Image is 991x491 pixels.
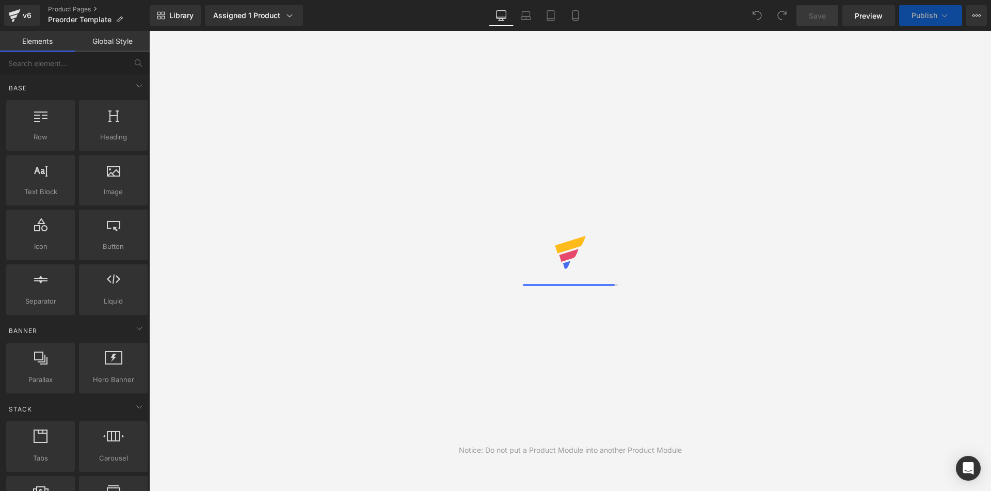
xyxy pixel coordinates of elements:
a: Laptop [514,5,538,26]
span: Carousel [82,453,145,464]
span: Preorder Template [48,15,111,24]
span: Icon [9,241,72,252]
span: Publish [912,11,937,20]
div: Notice: Do not put a Product Module into another Product Module [459,445,682,456]
span: Tabs [9,453,72,464]
a: Product Pages [48,5,150,13]
div: Open Intercom Messenger [956,456,981,481]
span: Parallax [9,374,72,385]
span: Row [9,132,72,142]
span: Image [82,186,145,197]
span: Stack [8,404,33,414]
span: Heading [82,132,145,142]
span: Liquid [82,296,145,307]
span: Banner [8,326,38,336]
a: v6 [4,5,40,26]
span: Preview [855,10,883,21]
div: v6 [21,9,34,22]
span: Base [8,83,28,93]
span: Library [169,11,194,20]
button: Redo [772,5,792,26]
button: Undo [747,5,768,26]
div: Assigned 1 Product [213,10,295,21]
a: Desktop [489,5,514,26]
a: Global Style [75,31,150,52]
a: New Library [150,5,201,26]
span: Save [809,10,826,21]
span: Button [82,241,145,252]
a: Preview [842,5,895,26]
a: Tablet [538,5,563,26]
button: More [966,5,987,26]
button: Publish [899,5,962,26]
a: Mobile [563,5,588,26]
span: Text Block [9,186,72,197]
span: Separator [9,296,72,307]
span: Hero Banner [82,374,145,385]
